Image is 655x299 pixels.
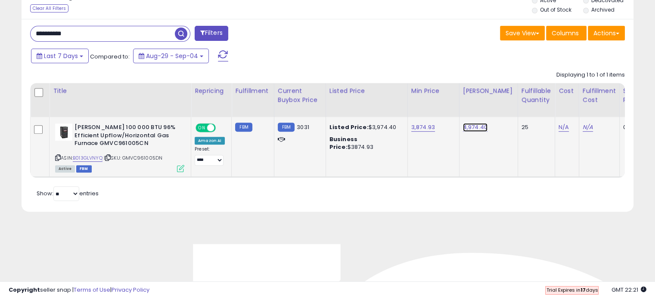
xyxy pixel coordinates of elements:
div: [PERSON_NAME] [463,86,514,96]
div: $3874.93 [329,136,401,151]
div: Min Price [411,86,456,96]
a: B013GLVNYQ [73,154,102,162]
small: FBM [278,123,295,132]
button: Actions [588,26,625,40]
a: 4,974.40 [463,123,487,132]
span: ON [196,124,207,132]
label: Archived [591,6,614,13]
a: 3,874.93 [411,123,435,132]
div: Amazon AI [195,137,225,145]
button: Last 7 Days [31,49,89,63]
a: N/A [583,123,593,132]
span: Aug-29 - Sep-04 [146,52,198,60]
div: $3,974.40 [329,123,401,131]
label: Out of Stock [540,6,571,13]
b: [PERSON_NAME] 100 000 BTU 96% Efficient Upflow/Horizontal Gas Furnace GMVC961005CN [75,123,179,150]
button: Filters [195,26,228,41]
div: Displaying 1 to 1 of 1 items [556,71,625,79]
span: All listings currently available for purchase on Amazon [55,165,75,173]
span: | SKU: GMVC961005DN [104,154,162,161]
div: Preset: [195,146,225,166]
div: Fulfillment [235,86,270,96]
b: Business Price: [329,135,357,151]
div: Ship Price [623,86,640,105]
span: Compared to: [90,52,130,61]
div: Clear All Filters [30,4,68,12]
div: Repricing [195,86,228,96]
span: Columns [552,29,579,37]
button: Save View [500,26,545,40]
div: ASIN: [55,123,184,171]
span: Last 7 Days [44,52,78,60]
span: FBM [76,165,92,173]
div: Cost [559,86,575,96]
div: Fulfillable Quantity [522,86,551,105]
img: 3114wOAVk7L._SL40_.jpg [55,123,72,141]
div: Title [53,86,187,96]
div: 25 [522,123,548,131]
span: OFF [214,124,228,132]
div: Fulfillment Cost [583,86,616,105]
b: Listed Price: [329,123,369,131]
span: Show: entries [37,189,99,197]
button: Columns [546,26,587,40]
span: 3031 [297,123,309,131]
div: 0.00 [623,123,637,131]
small: FBM [235,123,252,132]
div: Current Buybox Price [278,86,322,105]
a: N/A [559,123,569,132]
div: Listed Price [329,86,404,96]
button: Aug-29 - Sep-04 [133,49,209,63]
